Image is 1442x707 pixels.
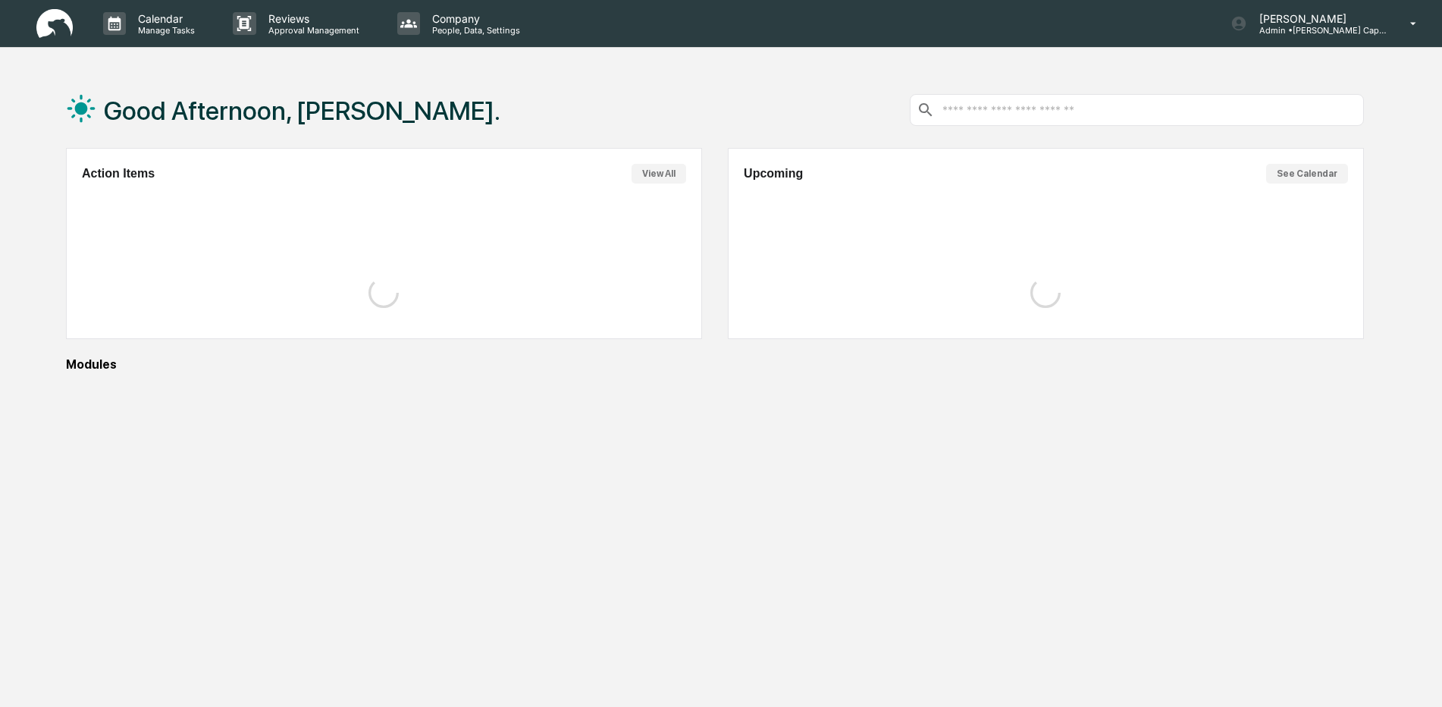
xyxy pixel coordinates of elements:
div: Modules [66,357,1364,372]
p: Calendar [126,12,202,25]
p: People, Data, Settings [420,25,528,36]
h1: Good Afternoon, [PERSON_NAME]. [104,96,500,126]
p: [PERSON_NAME] [1247,12,1388,25]
p: Company [420,12,528,25]
p: Admin • [PERSON_NAME] Capital [1247,25,1388,36]
button: See Calendar [1266,164,1348,184]
p: Reviews [256,12,367,25]
h2: Upcoming [744,167,803,181]
p: Approval Management [256,25,367,36]
button: View All [632,164,686,184]
h2: Action Items [82,167,155,181]
p: Manage Tasks [126,25,202,36]
img: logo [36,9,73,39]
